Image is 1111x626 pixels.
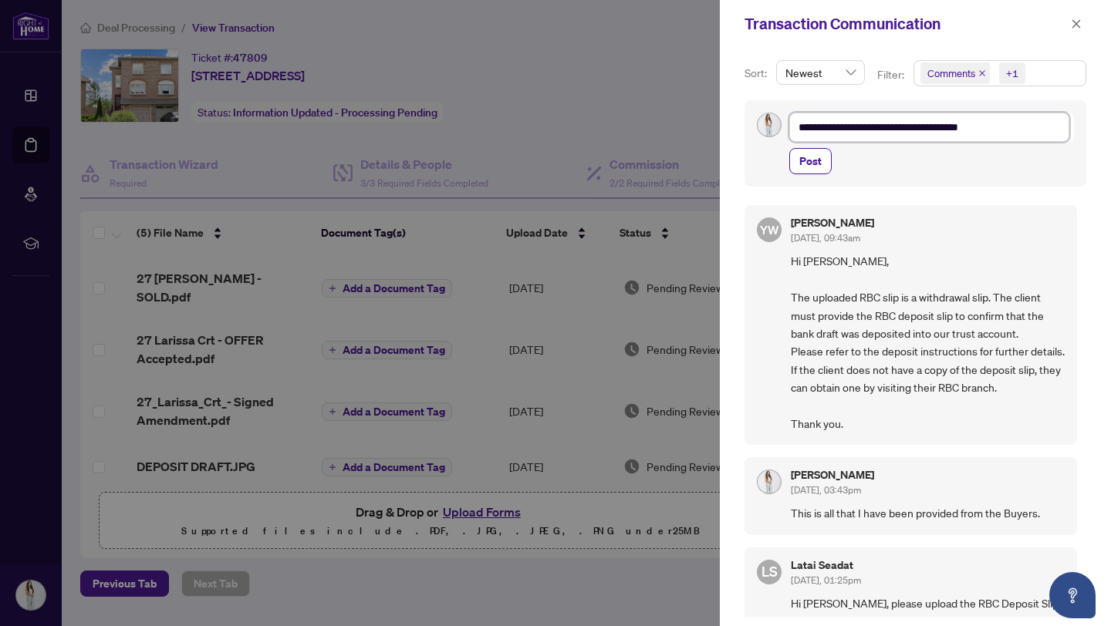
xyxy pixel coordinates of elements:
[791,217,874,228] h5: [PERSON_NAME]
[978,69,986,77] span: close
[758,470,781,493] img: Profile Icon
[791,484,861,496] span: [DATE], 03:43pm
[745,12,1066,35] div: Transaction Communication
[920,62,990,84] span: Comments
[789,148,832,174] button: Post
[791,469,874,480] h5: [PERSON_NAME]
[761,560,778,582] span: LS
[791,504,1065,522] span: This is all that I have been provided from the Buyers.
[745,65,770,82] p: Sort:
[791,560,861,570] h5: Latai Seadat
[758,113,781,136] img: Profile Icon
[760,220,779,239] span: YW
[877,66,907,83] p: Filter:
[791,574,861,586] span: [DATE], 01:25pm
[791,232,860,244] span: [DATE], 09:43am
[799,149,822,173] span: Post
[791,252,1065,432] span: Hi [PERSON_NAME], The uploaded RBC slip is a withdrawal slip. The client must provide the RBC dep...
[785,61,856,84] span: Newest
[927,66,975,81] span: Comments
[1006,66,1018,81] div: +1
[1071,19,1082,29] span: close
[1049,572,1096,618] button: Open asap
